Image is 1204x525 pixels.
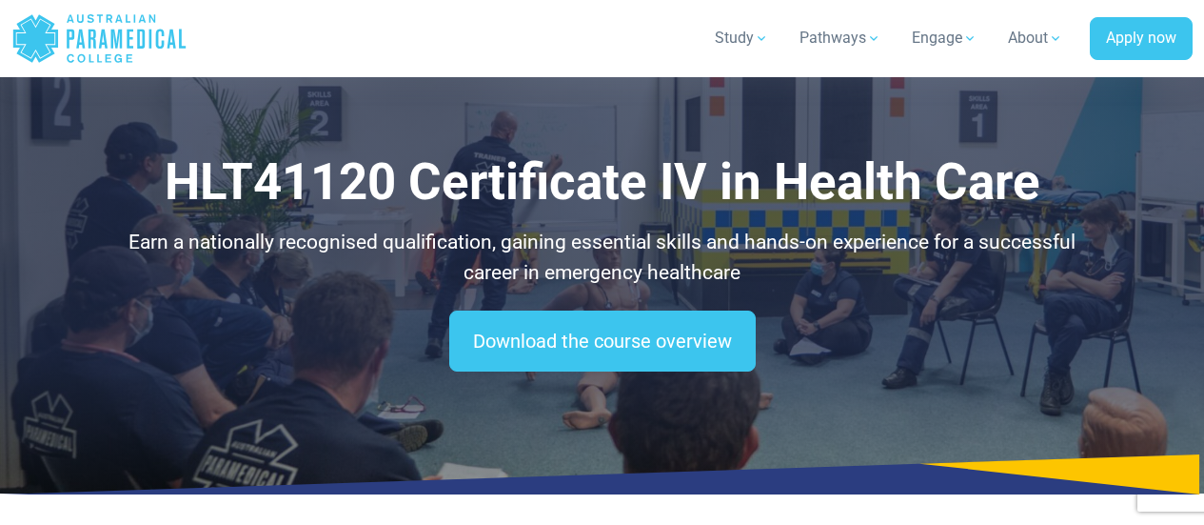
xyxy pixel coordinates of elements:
a: Australian Paramedical College [11,8,188,70]
a: Apply now [1090,17,1193,61]
a: About [997,11,1075,65]
a: Download the course overview [449,311,756,372]
a: Engage [900,11,989,65]
a: Pathways [788,11,893,65]
a: Study [703,11,780,65]
h1: HLT41120 Certificate IV in Health Care [100,152,1104,212]
p: Earn a nationally recognised qualification, gaining essential skills and hands-on experience for ... [100,228,1104,288]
